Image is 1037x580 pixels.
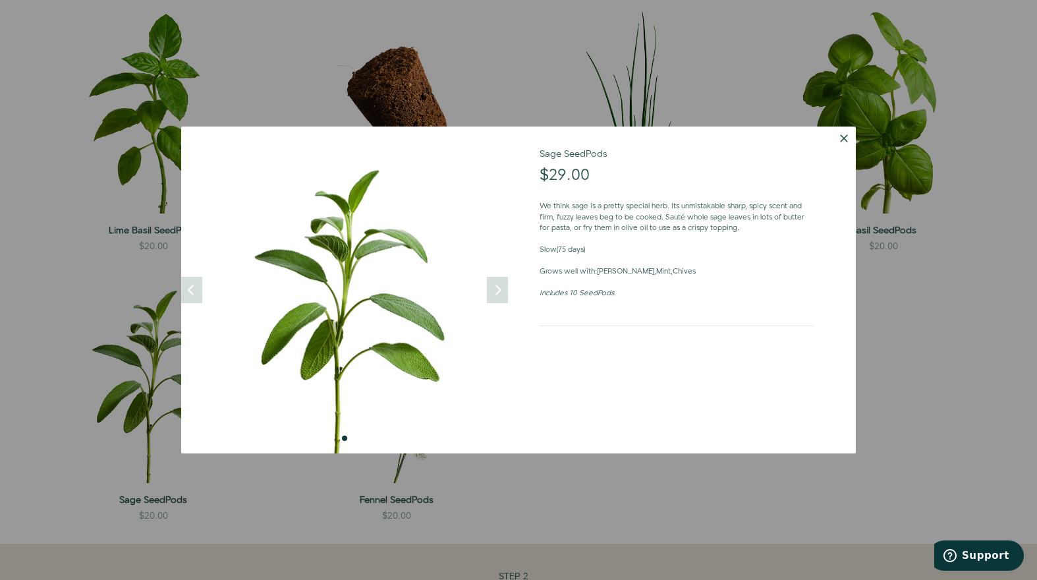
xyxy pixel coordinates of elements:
a: Chives [673,266,696,277]
strong: Slow [540,245,557,255]
p: , , [540,266,814,277]
p: (75 days) [540,245,814,256]
strong: Grows well with: [540,266,597,277]
p: We think sage is a pretty special herb. Its unmistakable sharp, spicy scent and firm, fuzzy leave... [540,201,814,234]
em: Includes 10 SeedPods. [540,288,616,299]
a: Sage SeedPods [540,148,607,161]
a: Mint [656,266,671,277]
button: Previous [181,277,202,303]
span: $29.00 [540,164,590,187]
a: [PERSON_NAME] [597,266,654,277]
li: Page dot 1 [342,436,347,441]
img: edn-seedpod-sage_98bf1c27-dd7b-4fb3-95ed-1625792c573a_500x.png [181,127,508,453]
button: Next [487,277,508,303]
iframe: Opens a widget where you can find more information [934,540,1024,573]
button: Dismiss [832,127,856,150]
